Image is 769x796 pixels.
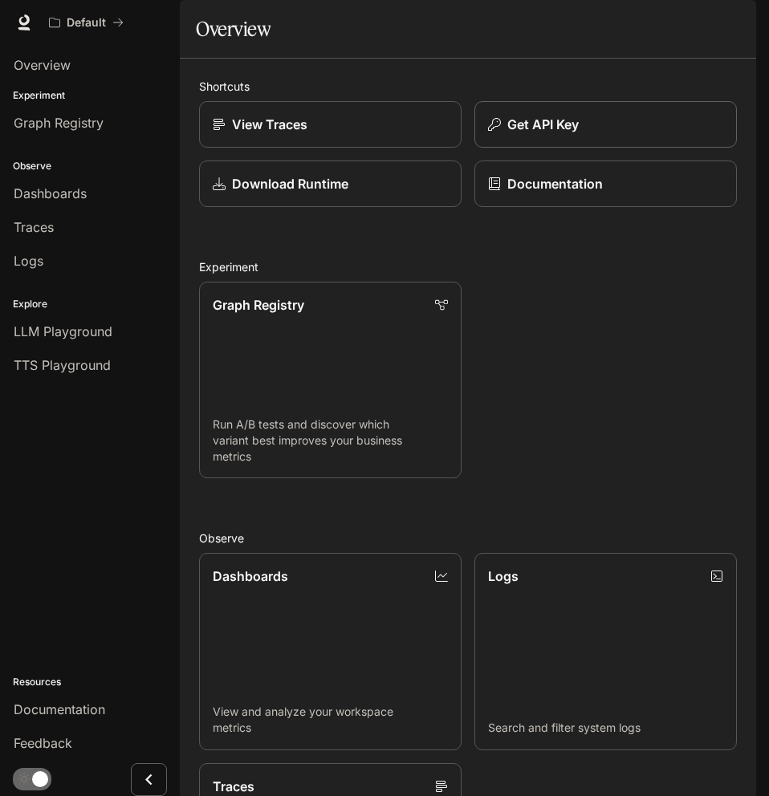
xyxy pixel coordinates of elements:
[213,416,448,465] p: Run A/B tests and discover which variant best improves your business metrics
[488,720,723,736] p: Search and filter system logs
[199,553,462,749] a: DashboardsView and analyze your workspace metrics
[67,16,106,30] p: Default
[474,553,737,749] a: LogsSearch and filter system logs
[199,78,737,95] h2: Shortcuts
[199,282,462,478] a: Graph RegistryRun A/B tests and discover which variant best improves your business metrics
[232,115,307,134] p: View Traces
[507,174,603,193] p: Documentation
[199,258,737,275] h2: Experiment
[196,13,271,45] h1: Overview
[488,567,519,586] p: Logs
[213,567,288,586] p: Dashboards
[474,101,737,148] button: Get API Key
[213,295,304,315] p: Graph Registry
[199,530,737,546] h2: Observe
[232,174,348,193] p: Download Runtime
[213,704,448,736] p: View and analyze your workspace metrics
[199,101,462,148] a: View Traces
[507,115,579,134] p: Get API Key
[474,160,737,207] a: Documentation
[199,160,462,207] a: Download Runtime
[213,777,254,796] p: Traces
[42,6,131,39] button: All workspaces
